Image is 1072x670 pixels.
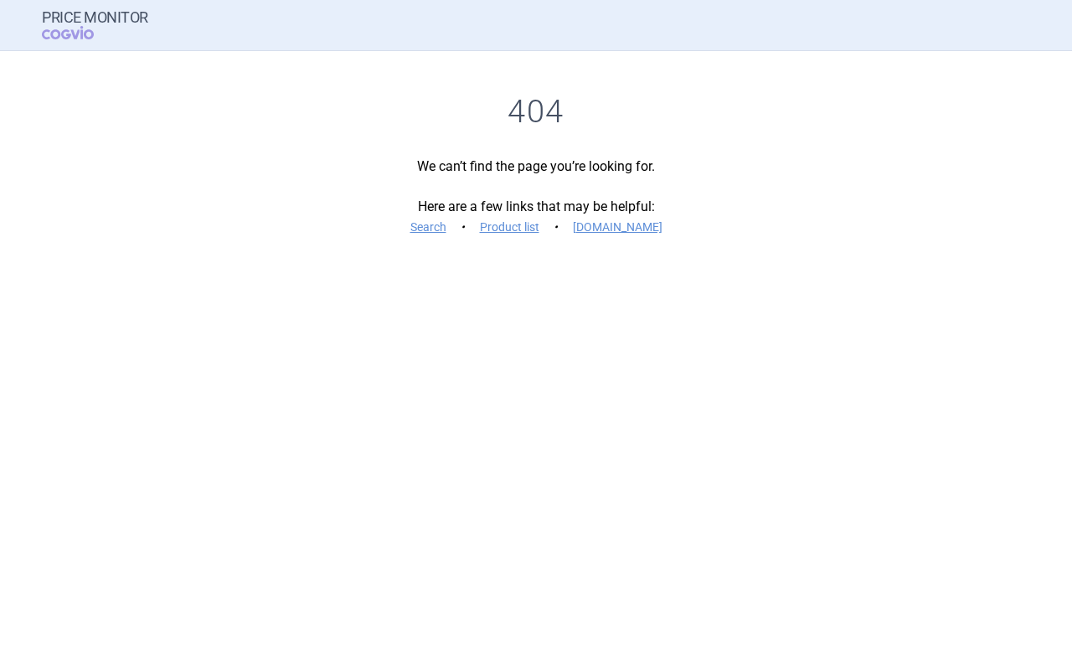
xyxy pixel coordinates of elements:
a: Search [410,221,446,233]
p: We can’t find the page you’re looking for. Here are a few links that may be helpful: [42,157,1030,237]
i: • [455,219,472,235]
h1: 404 [42,93,1030,131]
a: [DOMAIN_NAME] [573,221,662,233]
span: COGVIO [42,26,117,39]
a: Price MonitorCOGVIO [42,9,148,41]
strong: Price Monitor [42,9,148,26]
i: • [548,219,564,235]
a: Product list [480,221,539,233]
